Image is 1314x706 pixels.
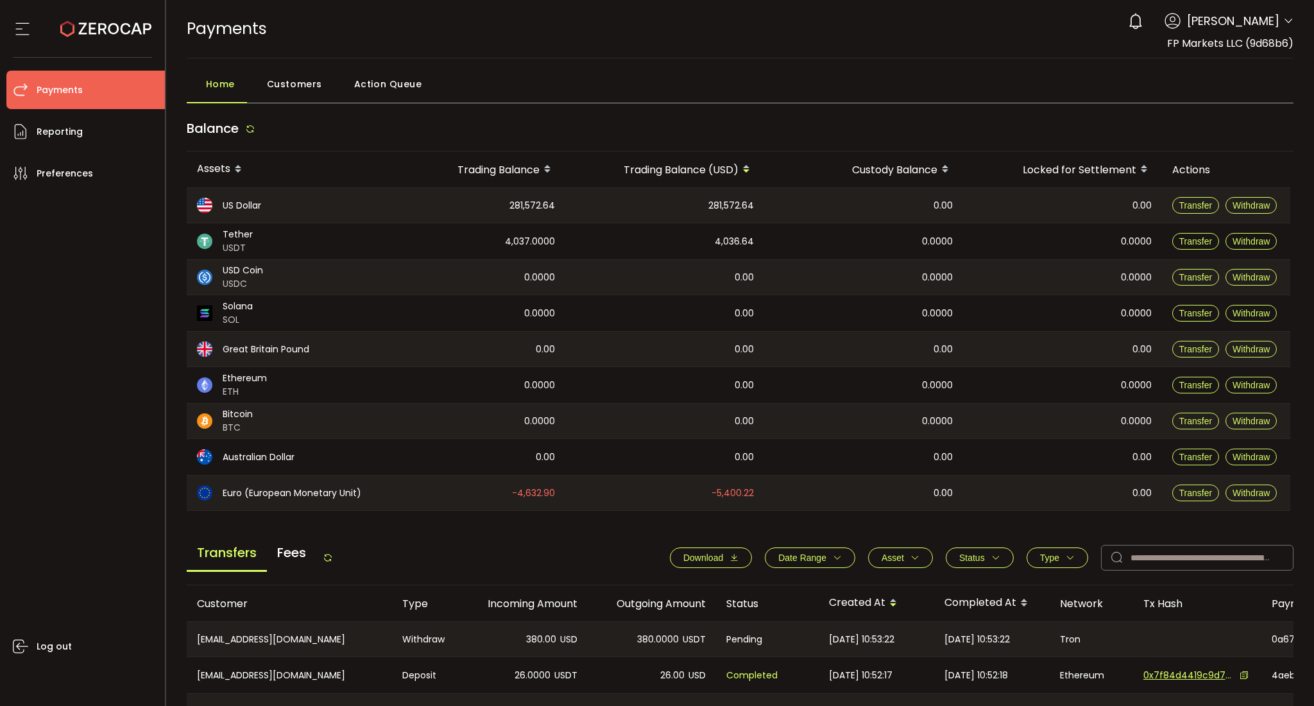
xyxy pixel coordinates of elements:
[934,592,1050,614] div: Completed At
[1225,269,1277,286] button: Withdraw
[712,486,754,501] span: -5,400.22
[1233,380,1270,390] span: Withdraw
[735,342,754,357] span: 0.00
[223,264,263,277] span: USD Coin
[1233,308,1270,318] span: Withdraw
[1225,449,1277,465] button: Withdraw
[868,547,933,568] button: Asset
[1172,305,1220,322] button: Transfer
[187,596,392,611] div: Customer
[588,596,716,611] div: Outgoing Amount
[1225,485,1277,501] button: Withdraw
[922,378,953,393] span: 0.0000
[223,277,263,291] span: USDC
[735,306,754,321] span: 0.00
[1132,450,1152,465] span: 0.00
[1162,162,1290,177] div: Actions
[715,234,754,249] span: 4,036.64
[267,71,322,97] span: Customers
[726,668,778,683] span: Completed
[670,547,752,568] button: Download
[944,668,1008,683] span: [DATE] 10:52:18
[37,81,83,99] span: Payments
[829,668,892,683] span: [DATE] 10:52:17
[1179,452,1213,462] span: Transfer
[560,632,577,647] span: USD
[963,159,1162,180] div: Locked for Settlement
[536,450,555,465] span: 0.00
[223,313,253,327] span: SOL
[526,632,556,647] span: 380.00
[37,164,93,183] span: Preferences
[1225,305,1277,322] button: Withdraw
[735,378,754,393] span: 0.00
[386,159,565,180] div: Trading Balance
[764,159,963,180] div: Custody Balance
[934,450,953,465] span: 0.00
[37,123,83,141] span: Reporting
[223,300,253,313] span: Solana
[197,485,212,501] img: eur_portfolio.svg
[1133,596,1261,611] div: Tx Hash
[1172,197,1220,214] button: Transfer
[1050,622,1133,657] div: Tron
[505,234,555,249] span: 4,037.0000
[197,377,212,393] img: eth_portfolio.svg
[187,119,239,137] span: Balance
[1233,452,1270,462] span: Withdraw
[1172,269,1220,286] button: Transfer
[187,159,386,180] div: Assets
[1027,547,1088,568] button: Type
[1187,12,1279,30] span: [PERSON_NAME]
[197,234,212,249] img: usdt_portfolio.svg
[1050,657,1133,693] div: Ethereum
[1179,344,1213,354] span: Transfer
[934,198,953,213] span: 0.00
[1121,306,1152,321] span: 0.0000
[1143,669,1233,682] span: 0x7f84d4419c9d7152bc543fd414c16a26e440790564e45bb087727a9ca83e694b
[683,632,706,647] span: USDT
[1233,416,1270,426] span: Withdraw
[1132,342,1152,357] span: 0.00
[716,596,819,611] div: Status
[223,421,253,435] span: BTC
[829,632,894,647] span: [DATE] 10:53:22
[512,486,555,501] span: -4,632.90
[1121,234,1152,249] span: 0.0000
[1179,200,1213,211] span: Transfer
[922,306,953,321] span: 0.0000
[1050,596,1133,611] div: Network
[565,159,764,180] div: Trading Balance (USD)
[922,234,953,249] span: 0.0000
[354,71,422,97] span: Action Queue
[1172,449,1220,465] button: Transfer
[1132,198,1152,213] span: 0.00
[197,413,212,429] img: btc_portfolio.svg
[1233,236,1270,246] span: Withdraw
[1172,233,1220,250] button: Transfer
[944,632,1010,647] span: [DATE] 10:53:22
[223,199,261,212] span: US Dollar
[708,198,754,213] span: 281,572.64
[1121,414,1152,429] span: 0.0000
[765,547,855,568] button: Date Range
[1179,416,1213,426] span: Transfer
[959,553,985,563] span: Status
[934,486,953,501] span: 0.00
[187,657,392,693] div: [EMAIL_ADDRESS][DOMAIN_NAME]
[223,372,267,385] span: Ethereum
[934,342,953,357] span: 0.00
[1233,488,1270,498] span: Withdraw
[1040,553,1059,563] span: Type
[778,553,826,563] span: Date Range
[223,451,294,464] span: Australian Dollar
[392,657,459,693] div: Deposit
[524,306,555,321] span: 0.0000
[206,71,235,97] span: Home
[1233,344,1270,354] span: Withdraw
[223,385,267,399] span: ETH
[1225,233,1277,250] button: Withdraw
[688,668,706,683] span: USD
[515,668,550,683] span: 26.0000
[660,668,685,683] span: 26.00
